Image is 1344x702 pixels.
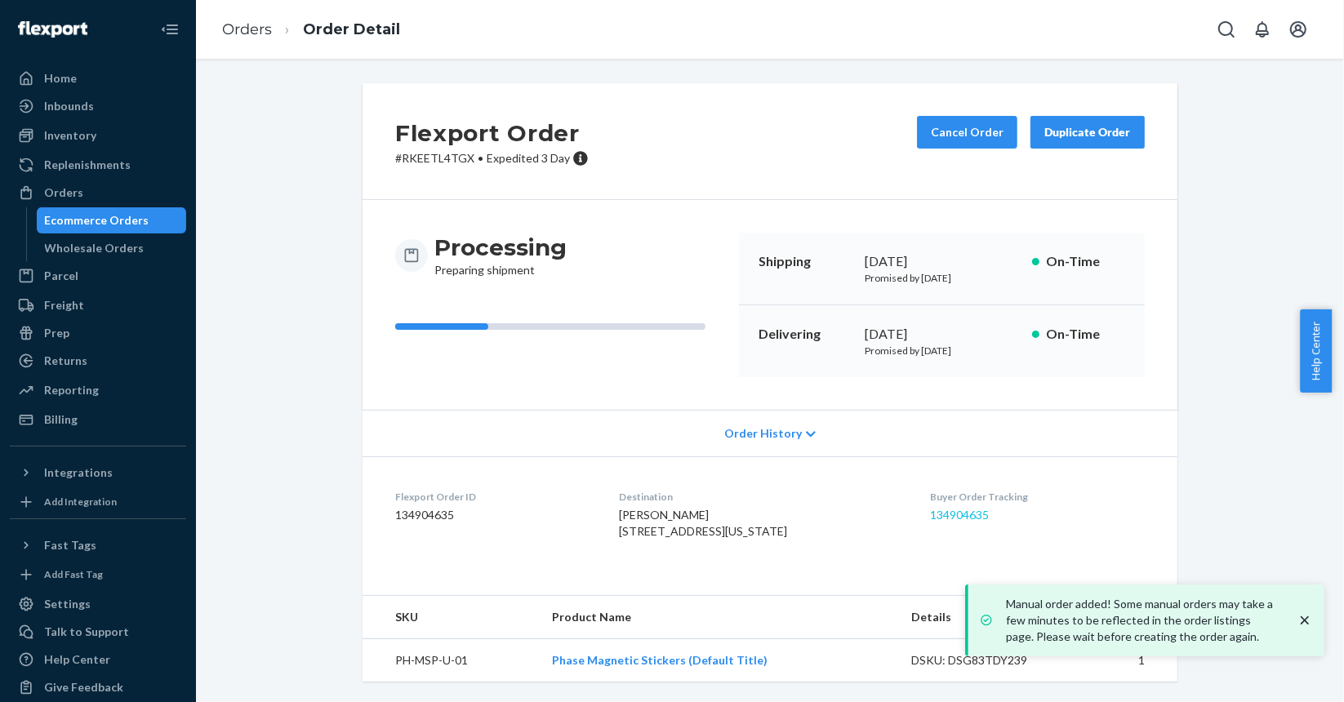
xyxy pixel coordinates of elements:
[10,460,186,486] button: Integrations
[10,492,186,512] a: Add Integration
[10,152,186,178] a: Replenishments
[18,21,87,38] img: Flexport logo
[44,596,91,612] div: Settings
[10,320,186,346] a: Prep
[395,150,589,167] p: # RKEETL4TGX
[1210,13,1243,46] button: Open Search Box
[44,537,96,553] div: Fast Tags
[10,348,186,374] a: Returns
[911,652,1065,669] div: DSKU: DSG83TDY239
[10,377,186,403] a: Reporting
[10,591,186,617] a: Settings
[10,180,186,206] a: Orders
[44,98,94,114] div: Inbounds
[209,6,413,54] ol: breadcrumbs
[303,20,400,38] a: Order Detail
[930,490,1145,504] dt: Buyer Order Tracking
[44,157,131,173] div: Replenishments
[44,70,77,87] div: Home
[10,646,186,673] a: Help Center
[724,425,802,442] span: Order History
[865,344,1019,358] p: Promised by [DATE]
[1006,596,1280,645] p: Manual order added! Some manual orders may take a few minutes to be reflected in the order listin...
[363,596,539,639] th: SKU
[1297,612,1313,629] svg: close toast
[10,292,186,318] a: Freight
[865,325,1019,344] div: [DATE]
[10,93,186,119] a: Inbounds
[1044,124,1131,140] div: Duplicate Order
[759,252,852,271] p: Shipping
[37,207,187,233] a: Ecommerce Orders
[10,619,186,645] a: Talk to Support
[865,271,1019,285] p: Promised by [DATE]
[44,624,129,640] div: Talk to Support
[44,679,123,695] div: Give Feedback
[44,127,96,144] div: Inventory
[44,382,99,398] div: Reporting
[1282,13,1315,46] button: Open account menu
[619,508,787,538] span: [PERSON_NAME] [STREET_ADDRESS][US_STATE]
[759,325,852,344] p: Delivering
[434,233,567,278] div: Preparing shipment
[1300,309,1332,393] button: Help Center
[1030,116,1145,149] button: Duplicate Order
[10,263,186,289] a: Parcel
[10,65,186,91] a: Home
[45,212,149,229] div: Ecommerce Orders
[434,233,567,262] h3: Processing
[865,252,1019,271] div: [DATE]
[10,407,186,433] a: Billing
[44,268,78,284] div: Parcel
[487,151,570,165] span: Expedited 3 Day
[44,411,78,428] div: Billing
[917,116,1017,149] button: Cancel Order
[539,596,899,639] th: Product Name
[44,495,117,509] div: Add Integration
[395,116,589,150] h2: Flexport Order
[1046,252,1125,271] p: On-Time
[44,353,87,369] div: Returns
[898,596,1078,639] th: Details
[44,297,84,313] div: Freight
[619,490,904,504] dt: Destination
[10,122,186,149] a: Inventory
[44,184,83,201] div: Orders
[10,532,186,558] button: Fast Tags
[1046,325,1125,344] p: On-Time
[154,13,186,46] button: Close Navigation
[10,565,186,584] a: Add Fast Tag
[222,20,272,38] a: Orders
[44,325,69,341] div: Prep
[45,240,145,256] div: Wholesale Orders
[1246,13,1279,46] button: Open notifications
[395,490,593,504] dt: Flexport Order ID
[395,507,593,523] dd: 134904635
[363,639,539,682] td: PH-MSP-U-01
[44,464,113,481] div: Integrations
[1078,639,1177,682] td: 1
[44,651,110,668] div: Help Center
[10,674,186,700] button: Give Feedback
[37,235,187,261] a: Wholesale Orders
[552,653,768,667] a: Phase Magnetic Stickers (Default Title)
[478,151,483,165] span: •
[44,567,103,581] div: Add Fast Tag
[930,508,989,522] a: 134904635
